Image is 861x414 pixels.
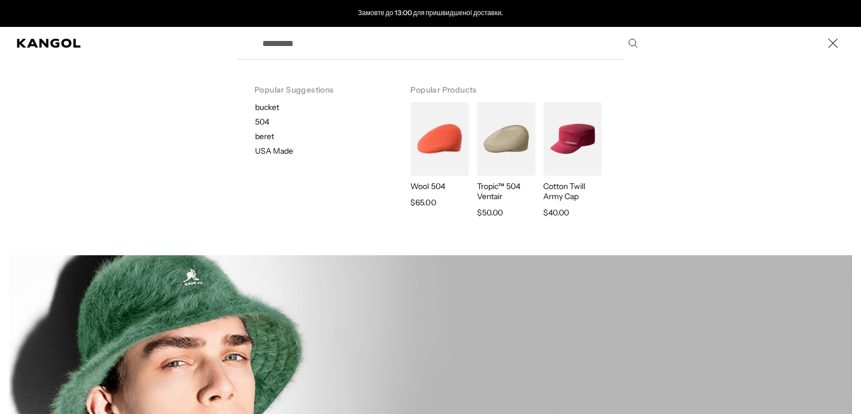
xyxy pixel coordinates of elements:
[543,181,601,201] p: Cotton Twill Army Cap
[477,206,503,219] span: $50.00
[477,181,535,201] p: Tropic™ 504 Ventair
[269,33,311,44] font: Пошук тут
[358,8,503,17] font: Замовте до 13:00 для пришвидшеної доставки.
[315,6,546,21] div: 2 з 2
[255,102,392,112] p: bucket
[543,102,601,176] img: Cotton Twill Army Cap
[241,146,392,156] a: USA Made
[410,181,469,191] p: Wool 504
[315,6,546,21] div: Оголошення
[540,102,601,219] a: Cotton Twill Army Cap Cotton Twill Army Cap $40.00
[822,32,844,54] button: Закрити
[17,39,81,48] a: Кангол
[410,196,436,209] span: $65.00
[543,206,569,219] span: $40.00
[255,117,392,127] p: 504
[410,102,469,176] img: Wool 504
[477,102,535,176] img: Tropic™ 504 Ventair
[628,38,638,48] button: Пошук тут
[474,102,535,219] a: Tropic™ 504 Ventair Tropic™ 504 Ventair $50.00
[410,71,606,102] h3: Popular Products
[407,102,469,209] a: Wool 504 Wool 504 $65.00
[315,6,546,21] slideshow-component: Панель оголошень
[255,146,293,156] p: USA Made
[255,131,392,141] p: beret
[254,71,374,102] h3: Popular Suggestions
